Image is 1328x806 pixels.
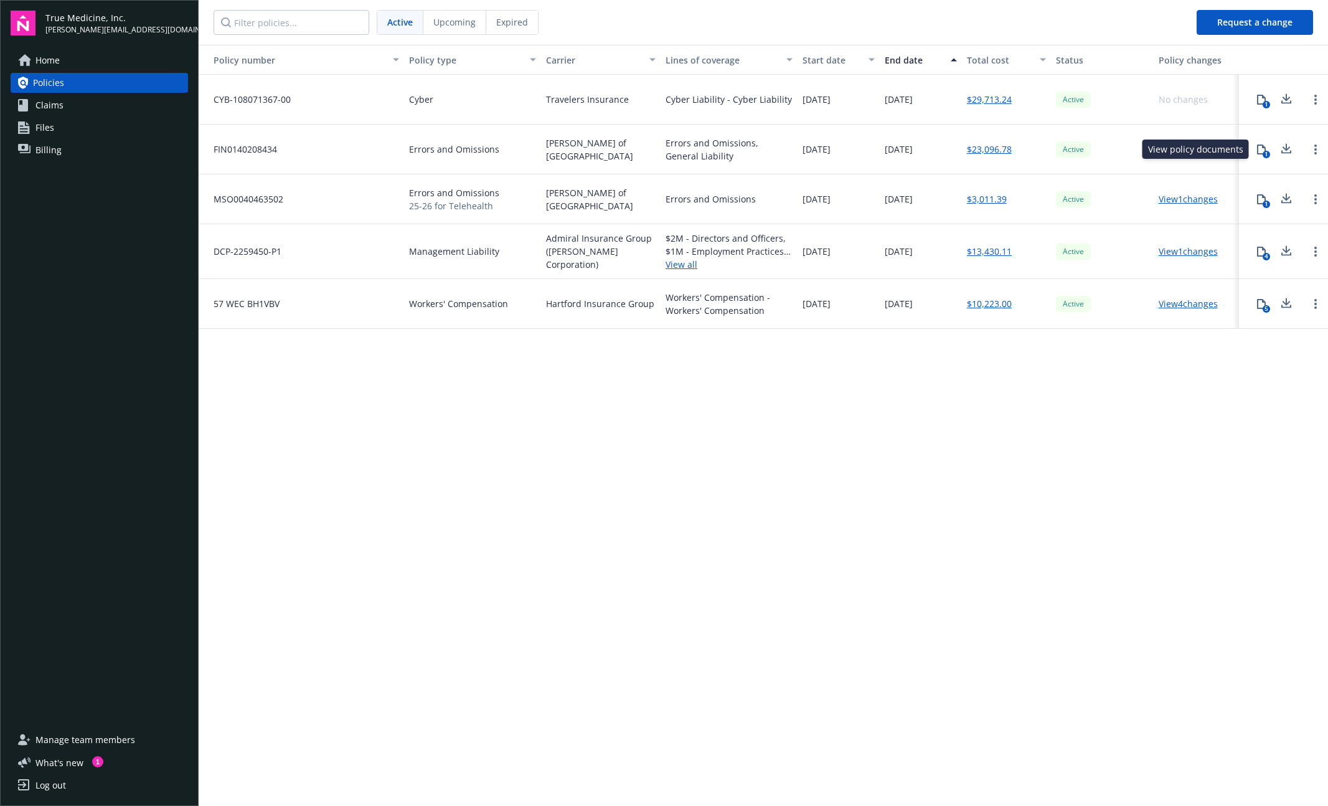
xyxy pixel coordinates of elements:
[1308,92,1323,107] a: Open options
[541,45,661,75] button: Carrier
[409,143,499,156] span: Errors and Omissions
[967,297,1012,310] a: $10,223.00
[666,258,793,271] a: View all
[214,10,369,35] input: Filter policies...
[387,16,413,29] span: Active
[35,756,83,769] span: What ' s new
[11,73,188,93] a: Policies
[880,45,962,75] button: End date
[1263,201,1270,208] div: 1
[803,93,831,106] span: [DATE]
[1249,292,1274,316] button: 5
[11,50,188,70] a: Home
[885,297,913,310] span: [DATE]
[45,11,188,24] span: True Medicine, Inc.
[546,232,656,271] span: Admiral Insurance Group ([PERSON_NAME] Corporation)
[666,291,793,317] div: Workers' Compensation - Workers' Compensation
[803,297,831,310] span: [DATE]
[11,730,188,750] a: Manage team members
[1061,94,1086,105] span: Active
[204,54,385,67] div: Toggle SortBy
[666,54,779,67] div: Lines of coverage
[35,95,64,115] span: Claims
[885,143,913,156] span: [DATE]
[967,245,1012,258] a: $13,430.11
[1263,253,1270,260] div: 4
[546,186,656,212] span: [PERSON_NAME] of [GEOGRAPHIC_DATA]
[962,45,1051,75] button: Total cost
[11,11,35,36] img: navigator-logo.svg
[885,245,913,258] span: [DATE]
[92,756,103,767] div: 1
[803,143,831,156] span: [DATE]
[1061,298,1086,310] span: Active
[45,24,188,36] span: [PERSON_NAME][EMAIL_ADDRESS][DOMAIN_NAME]
[803,245,831,258] span: [DATE]
[1308,296,1323,311] a: Open options
[1159,245,1218,257] a: View 1 changes
[1249,137,1274,162] button: 1
[204,192,283,206] span: MSO0040463502
[409,199,499,212] span: 25-26 for Telehealth
[433,16,476,29] span: Upcoming
[11,118,188,138] a: Files
[11,140,188,160] a: Billing
[409,54,522,67] div: Policy type
[546,297,654,310] span: Hartford Insurance Group
[1061,194,1086,205] span: Active
[885,54,943,67] div: End date
[1061,246,1086,257] span: Active
[885,93,913,106] span: [DATE]
[33,73,64,93] span: Policies
[1263,305,1270,313] div: 5
[45,11,188,36] button: True Medicine, Inc.[PERSON_NAME][EMAIL_ADDRESS][DOMAIN_NAME]
[1159,193,1218,205] a: View 1 changes
[546,93,629,106] span: Travelers Insurance
[35,775,66,795] div: Log out
[803,54,861,67] div: Start date
[496,16,528,29] span: Expired
[666,192,756,206] div: Errors and Omissions
[409,186,499,199] span: Errors and Omissions
[1249,239,1274,264] button: 4
[661,45,798,75] button: Lines of coverage
[1154,45,1239,75] button: Policy changes
[1159,54,1234,67] div: Policy changes
[1263,101,1270,108] div: 1
[35,730,135,750] span: Manage team members
[409,297,508,310] span: Workers' Compensation
[1056,54,1149,67] div: Status
[1249,187,1274,212] button: 1
[1159,93,1208,106] div: No changes
[11,95,188,115] a: Claims
[666,93,792,106] div: Cyber Liability - Cyber Liability
[35,50,60,70] span: Home
[798,45,880,75] button: Start date
[409,93,433,106] span: Cyber
[404,45,541,75] button: Policy type
[1142,140,1249,159] div: View policy documents
[1061,144,1086,155] span: Active
[885,192,913,206] span: [DATE]
[1308,244,1323,259] a: Open options
[1263,151,1270,158] div: 1
[546,54,642,67] div: Carrier
[204,245,281,258] span: DCP-2259450-P1
[35,118,54,138] span: Files
[204,54,385,67] div: Policy number
[204,143,277,156] span: FIN0140208434
[967,192,1007,206] a: $3,011.39
[11,756,103,769] button: What's new1
[967,54,1032,67] div: Total cost
[1249,87,1274,112] button: 1
[967,143,1012,156] a: $23,096.78
[1051,45,1154,75] button: Status
[35,140,62,160] span: Billing
[1308,142,1323,157] a: Open options
[204,297,280,310] span: 57 WEC BH1VBV
[409,245,499,258] span: Management Liability
[1159,298,1218,310] a: View 4 changes
[803,192,831,206] span: [DATE]
[546,136,656,163] span: [PERSON_NAME] of [GEOGRAPHIC_DATA]
[666,232,793,258] div: $2M - Directors and Officers, $1M - Employment Practices Liability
